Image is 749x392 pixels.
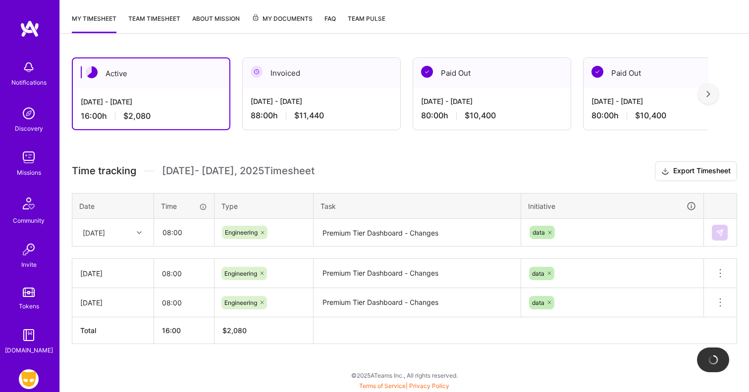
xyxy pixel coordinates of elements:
img: Submit [716,229,724,237]
img: teamwork [19,147,39,167]
th: Total [72,317,154,344]
a: Team timesheet [128,13,180,33]
div: Paid Out [584,58,741,88]
img: discovery [19,103,39,123]
div: Tokens [19,301,39,311]
input: HH:MM [155,219,214,245]
span: data [532,299,544,306]
img: Community [17,192,41,215]
th: Date [72,193,154,219]
div: Notifications [11,77,47,88]
div: [DATE] - [DATE] [421,96,563,106]
div: null [712,225,729,241]
textarea: Premium Tier Dashboard - Changes [315,289,520,316]
a: Grindr: Data + FE + CyberSecurity + QA [16,369,41,389]
i: icon Chevron [137,230,142,235]
img: Invoiced [251,66,263,78]
a: Terms of Service [359,382,406,390]
span: $10,400 [465,110,496,121]
span: $10,400 [635,110,666,121]
a: My Documents [252,13,313,33]
div: [DATE] [80,297,146,308]
img: loading [707,354,719,366]
span: $ 2,080 [222,326,247,335]
img: logo [20,20,40,38]
img: Invite [19,240,39,259]
span: [DATE] - [DATE] , 2025 Timesheet [162,165,315,177]
div: Missions [17,167,41,178]
span: Time tracking [72,165,136,177]
span: $2,080 [123,111,151,121]
img: Paid Out [421,66,433,78]
div: [DATE] [83,227,105,238]
img: bell [19,57,39,77]
i: icon Download [661,166,669,177]
span: Team Pulse [348,15,385,22]
a: My timesheet [72,13,116,33]
div: [DOMAIN_NAME] [5,345,53,355]
div: Active [73,58,229,89]
div: 16:00 h [81,111,221,121]
a: Team Pulse [348,13,385,33]
a: Privacy Policy [409,382,449,390]
div: [DATE] - [DATE] [81,97,221,107]
span: My Documents [252,13,313,24]
span: $11,440 [294,110,324,121]
img: right [706,91,710,98]
div: [DATE] [80,268,146,279]
div: 80:00 h [421,110,563,121]
span: Engineering [224,270,257,277]
div: 80:00 h [591,110,733,121]
div: © 2025 ATeams Inc., All rights reserved. [59,363,749,388]
div: Community [13,215,45,226]
a: FAQ [324,13,336,33]
input: HH:MM [154,290,214,316]
th: Type [214,193,314,219]
div: 88:00 h [251,110,392,121]
span: data [532,270,544,277]
img: guide book [19,325,39,345]
span: data [533,229,545,236]
img: Active [86,66,98,78]
div: Initiative [528,200,696,212]
textarea: Premium Tier Dashboard - Changes [315,260,520,287]
a: About Mission [192,13,240,33]
img: Grindr: Data + FE + CyberSecurity + QA [19,369,39,389]
th: Task [314,193,521,219]
div: [DATE] - [DATE] [251,96,392,106]
img: Paid Out [591,66,603,78]
div: Discovery [15,123,43,134]
div: Paid Out [413,58,571,88]
span: Engineering [225,229,258,236]
div: Invoiced [243,58,400,88]
div: Time [161,201,207,211]
input: HH:MM [154,260,214,287]
div: [DATE] - [DATE] [591,96,733,106]
textarea: Premium Tier Dashboard - Changes [315,220,520,246]
img: tokens [23,288,35,297]
span: Engineering [224,299,257,306]
span: | [359,382,449,390]
div: Invite [21,259,37,270]
th: 16:00 [154,317,214,344]
button: Export Timesheet [655,161,737,181]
